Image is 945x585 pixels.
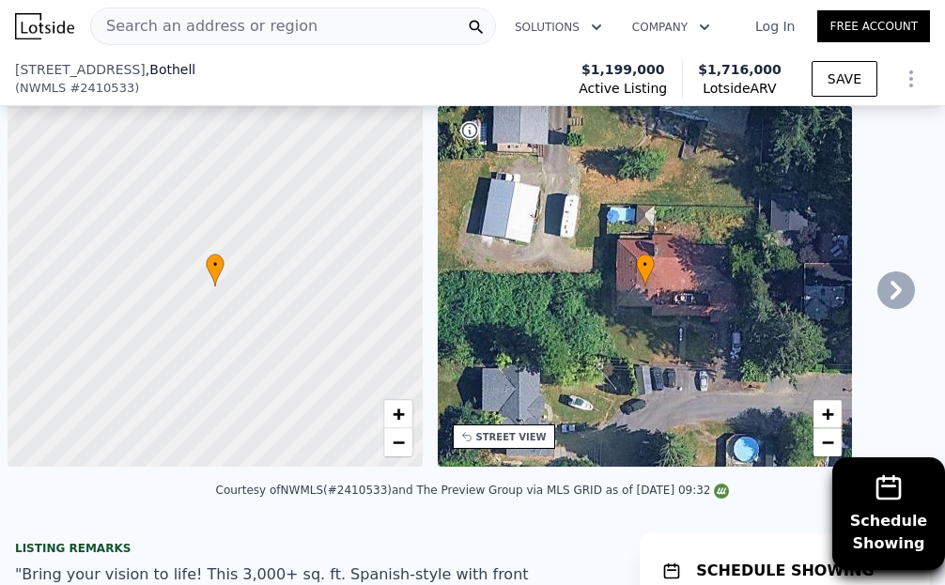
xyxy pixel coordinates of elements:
a: Zoom out [384,428,412,456]
div: STREET VIEW [476,430,547,444]
button: Show Options [892,60,930,98]
h1: SCHEDULE SHOWING [696,560,874,582]
a: Free Account [817,10,930,42]
div: Courtesy of NWMLS (#2410533) and The Preview Group via MLS GRID as of [DATE] 09:32 [216,484,730,497]
a: Log In [733,17,817,36]
a: Zoom in [384,400,412,428]
span: $1,199,000 [581,60,665,79]
span: [STREET_ADDRESS] [15,60,146,79]
span: • [636,256,655,273]
span: Active Listing [579,79,667,98]
img: Lotside [15,13,74,39]
span: Lotside ARV [698,79,782,98]
img: NWMLS Logo [714,484,729,499]
div: Listing remarks [15,541,610,556]
button: Solutions [500,10,617,44]
button: SAVE [812,61,877,97]
span: , Bothell [146,60,195,79]
span: + [392,402,404,425]
span: − [392,430,404,454]
span: $1,716,000 [698,62,782,77]
a: Zoom in [813,400,842,428]
div: ( ) [15,79,139,98]
span: • [206,256,225,273]
a: Zoom out [813,428,842,456]
span: Search an address or region [91,15,318,38]
span: + [822,402,834,425]
span: − [822,430,834,454]
button: Company [617,10,725,44]
span: # 2410533 [70,79,134,98]
span: NWMLS [20,79,66,98]
div: • [206,254,225,286]
button: ScheduleShowing [832,457,945,570]
div: • [636,254,655,286]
